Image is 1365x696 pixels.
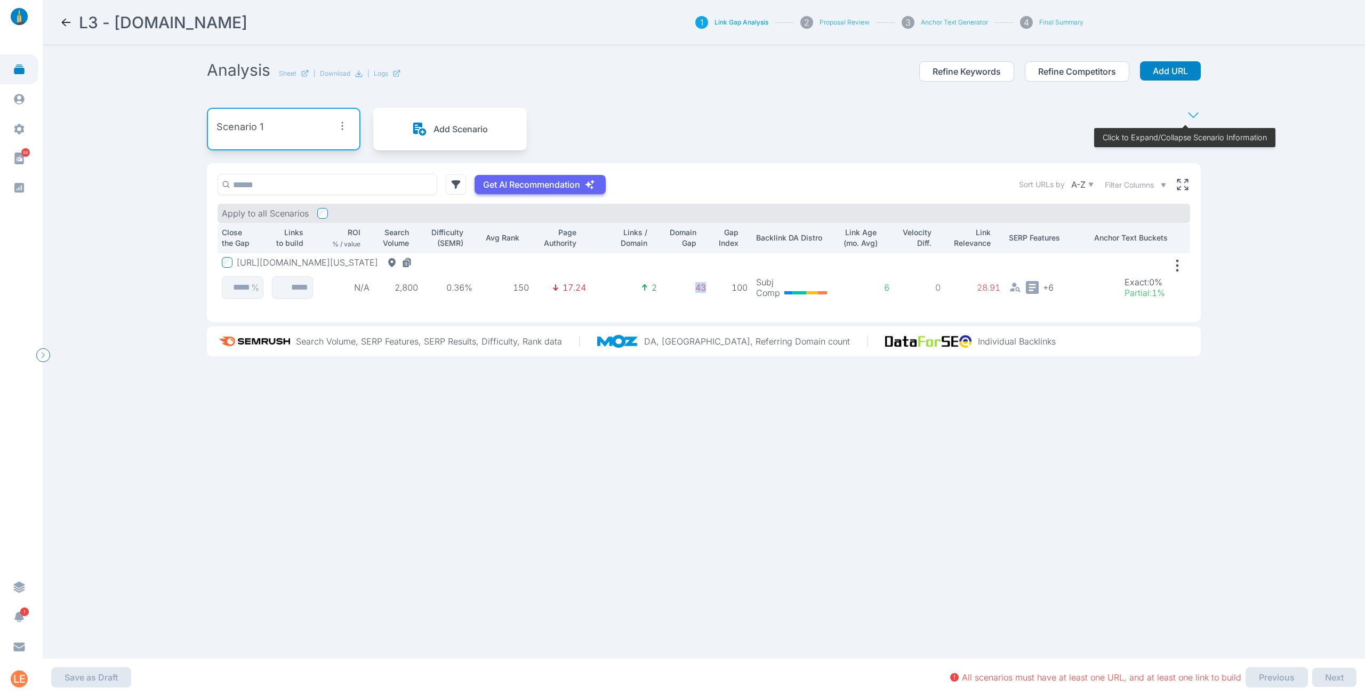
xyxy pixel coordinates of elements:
[902,16,914,29] div: 3
[1125,277,1165,287] p: Exact : 0%
[320,69,350,78] p: Download
[207,60,270,79] h2: Analysis
[427,227,463,249] p: Difficulty (SEMR)
[216,119,263,134] p: Scenario 1
[1071,179,1086,190] p: A-Z
[898,282,941,293] p: 0
[1246,667,1308,687] button: Previous
[251,282,259,293] p: %
[563,282,586,293] p: 17.24
[222,208,309,219] p: Apply to all Scenarios
[433,124,488,134] p: Add Scenario
[296,336,562,347] p: Search Volume, SERP Features, SERP Results, Difficulty, Rank data
[885,335,978,348] img: data_for_seo_logo.e5120ddb.png
[483,179,580,190] p: Get AI Recommendation
[6,8,32,25] img: linklaunch_small.2ae18699.png
[21,148,30,157] span: 88
[79,13,247,32] h2: L3 - acehardwarepainting.com
[949,227,991,249] p: Link Relevance
[1105,180,1167,190] button: Filter Columns
[1009,233,1086,243] p: SERP Features
[665,227,696,249] p: Domain Gap
[374,69,388,78] p: Logs
[898,227,932,249] p: Velocity Diff.
[475,175,606,194] button: Get AI Recommendation
[272,227,304,249] p: Links to build
[714,18,768,27] button: Link Gap Analysis
[756,233,833,243] p: Backlink DA Distro
[1043,281,1054,293] span: + 6
[820,18,870,27] button: Proposal Review
[644,336,850,347] p: DA, [GEOGRAPHIC_DATA], Referring Domain count
[332,240,360,249] p: % / value
[348,227,360,238] p: ROI
[665,282,706,293] p: 43
[537,227,576,249] p: Page Authority
[714,282,748,293] p: 100
[652,282,657,293] p: 2
[1094,233,1186,243] p: Anchor Text Buckets
[949,282,1000,293] p: 28.91
[1039,18,1083,27] button: Final Summary
[756,277,780,287] p: Subj
[412,122,488,137] button: Add Scenario
[919,61,1014,82] button: Refine Keywords
[695,16,708,29] div: 1
[427,282,472,293] p: 0.36%
[378,227,408,249] p: Search Volume
[222,227,254,249] p: Close the Gap
[1020,16,1033,29] div: 4
[51,667,131,687] button: Save as Draft
[237,257,416,268] button: [URL][DOMAIN_NAME][US_STATE]
[800,16,813,29] div: 2
[1312,668,1356,687] button: Next
[1103,132,1267,143] p: Click to Expand/Collapse Scenario Information
[921,18,988,27] button: Anchor Text Generator
[1019,179,1065,190] label: Sort URLs by
[378,282,418,293] p: 2,800
[962,672,1241,683] p: All scenarios must have at least one URL, and at least one link to build
[481,233,519,243] p: Avg Rank
[279,69,316,78] a: Sheet|
[597,335,645,348] img: moz_logo.a3998d80.png
[714,227,738,249] p: Gap Index
[595,227,647,249] p: Links / Domain
[322,282,370,293] p: N/A
[978,336,1056,347] p: Individual Backlinks
[367,69,401,78] div: |
[481,282,529,293] p: 150
[1069,177,1096,192] button: A-Z
[1105,180,1154,190] span: Filter Columns
[841,227,880,249] p: Link Age (mo. Avg)
[215,331,296,352] img: semrush_logo.573af308.png
[1125,287,1165,298] p: Partial : 1%
[1140,61,1201,81] button: Add URL
[279,69,296,78] p: Sheet
[841,282,890,293] p: 6
[756,287,780,298] p: Comp
[1025,61,1129,82] button: Refine Competitors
